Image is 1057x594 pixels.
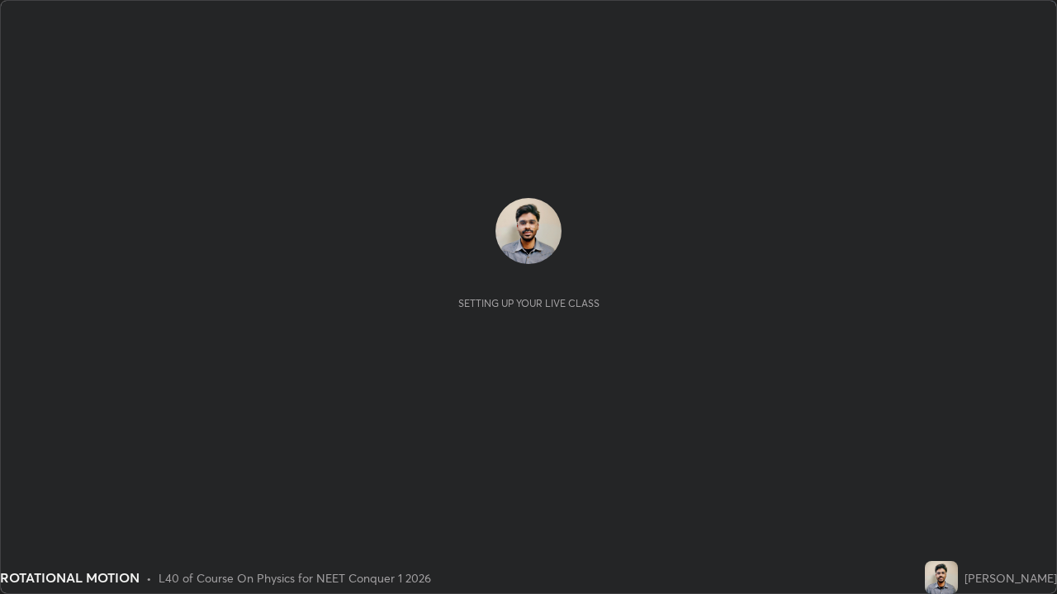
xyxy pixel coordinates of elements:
div: • [146,569,152,587]
div: Setting up your live class [458,297,600,309]
div: L40 of Course On Physics for NEET Conquer 1 2026 [159,569,431,587]
img: 3c9dec5f42fd4e45b337763dbad41687.jpg [495,198,562,264]
img: 3c9dec5f42fd4e45b337763dbad41687.jpg [925,561,958,594]
div: [PERSON_NAME] [965,569,1057,587]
